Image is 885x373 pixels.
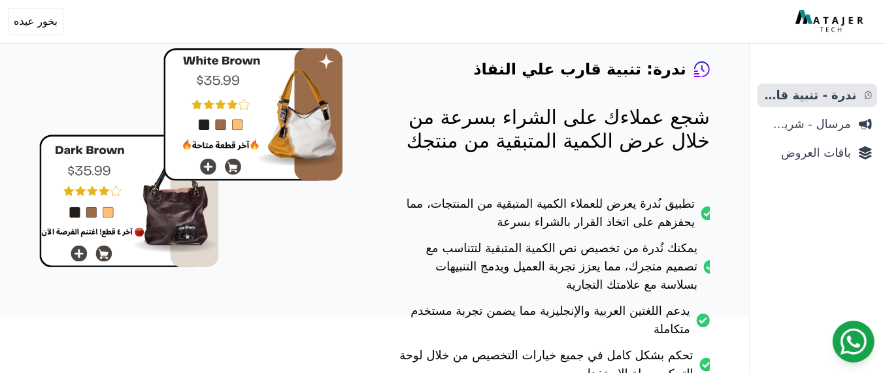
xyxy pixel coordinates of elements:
[39,48,343,268] img: hero
[8,8,63,35] button: بخور عيده
[395,195,710,239] li: تطبيق نُدرة يعرض للعملاء الكمية المتبقية من المنتجات، مما يحفزهم على اتخاذ القرار بالشراء بسرعة
[763,115,851,133] span: مرسال - شريط دعاية
[763,144,851,162] span: باقات العروض
[395,239,710,302] li: يمكنك نُدرة من تخصيص نص الكمية المتبقية لتتناسب مع تصميم متجرك، مما يعزز تجربة العميل ويدمج التنب...
[763,86,857,105] span: ندرة - تنبية قارب علي النفاذ
[473,59,686,80] h4: ندرة: تنبية قارب علي النفاذ
[395,302,710,346] li: يدعم اللغتين العربية والإنجليزية مما يضمن تجربة مستخدم متكاملة
[395,106,710,153] p: شجع عملاءك على الشراء بسرعة من خلال عرض الكمية المتبقية من منتجك
[795,10,867,33] img: MatajerTech Logo
[14,14,58,29] span: بخور عيده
